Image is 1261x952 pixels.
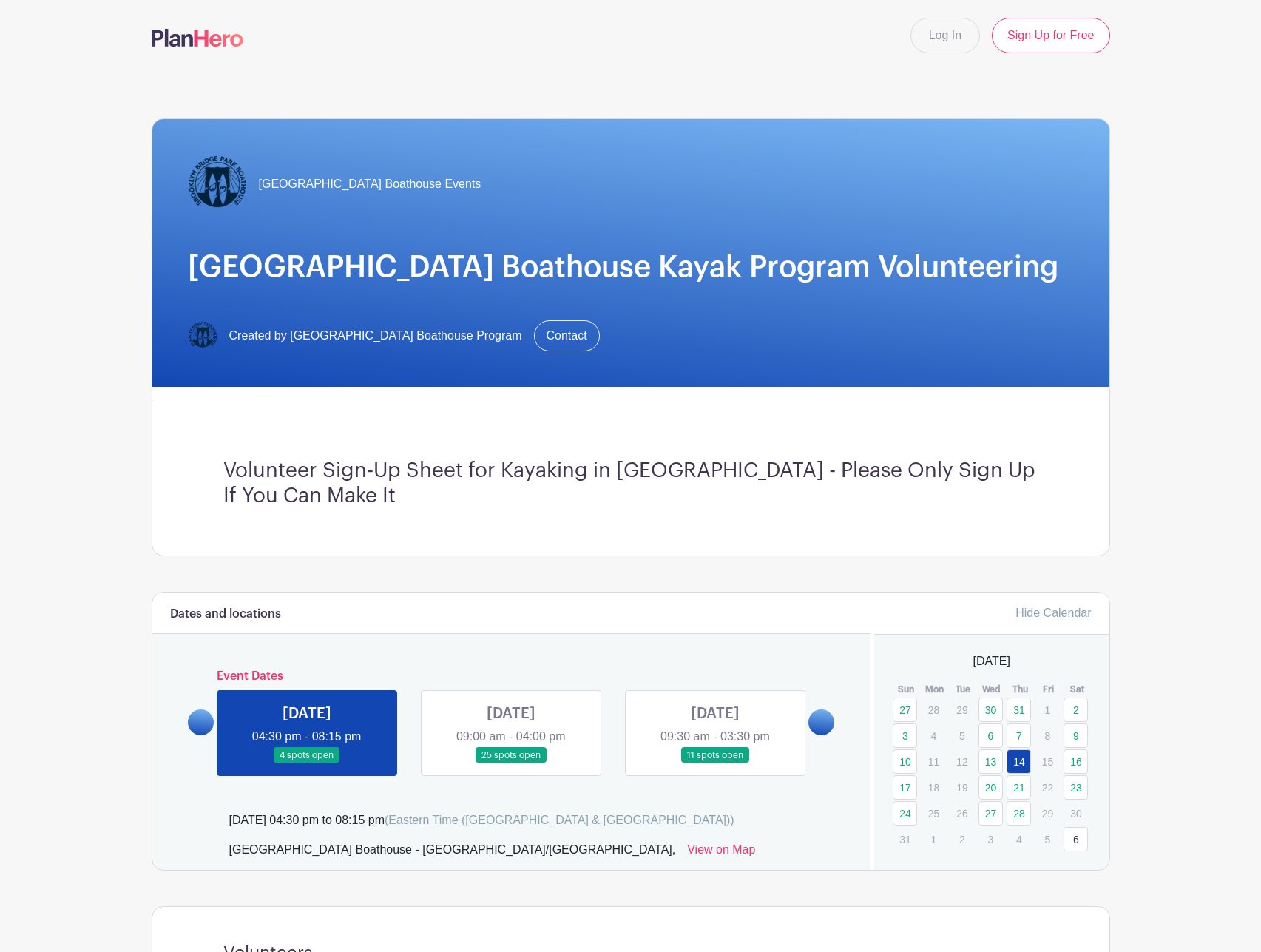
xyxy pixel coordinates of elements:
th: Tue [949,682,978,697]
h6: Event Dates [214,669,809,683]
th: Sun [892,682,921,697]
span: (Eastern Time ([GEOGRAPHIC_DATA] & [GEOGRAPHIC_DATA])) [385,814,734,826]
a: 10 [893,749,917,774]
a: 21 [1007,775,1031,800]
a: 31 [1007,698,1031,722]
p: 5 [950,724,974,747]
a: Log In [910,18,980,53]
p: 2 [950,828,974,851]
p: 12 [950,750,974,773]
div: [DATE] 04:30 pm to 08:15 pm [229,811,734,829]
p: 18 [922,776,946,799]
div: [GEOGRAPHIC_DATA] Boathouse - [GEOGRAPHIC_DATA]/[GEOGRAPHIC_DATA], [229,841,676,865]
p: 5 [1035,828,1060,851]
th: Thu [1006,682,1035,697]
p: 8 [1035,724,1060,747]
a: 27 [978,801,1003,826]
a: 23 [1064,775,1088,800]
p: 31 [893,828,917,851]
th: Wed [978,682,1007,697]
p: 1 [1035,698,1060,721]
p: 28 [922,698,946,721]
h6: Dates and locations [170,607,281,621]
a: 20 [978,775,1003,800]
a: 9 [1064,723,1088,748]
a: 6 [978,723,1003,748]
p: 25 [922,802,946,825]
a: 24 [893,801,917,826]
a: Sign Up for Free [992,18,1109,53]
p: 29 [1035,802,1060,825]
a: 16 [1064,749,1088,774]
p: 3 [978,828,1003,851]
a: 30 [978,698,1003,722]
a: 2 [1064,698,1088,722]
a: 6 [1064,827,1088,851]
p: 26 [950,802,974,825]
a: 3 [893,723,917,748]
a: Contact [534,320,600,351]
p: 11 [922,750,946,773]
span: [DATE] [973,652,1010,670]
a: 28 [1007,801,1031,826]
th: Fri [1035,682,1064,697]
img: Logo-Title.png [188,155,247,214]
th: Sat [1063,682,1092,697]
a: 14 [1007,749,1031,774]
p: 19 [950,776,974,799]
p: 30 [1064,802,1088,825]
span: [GEOGRAPHIC_DATA] Boathouse Events [259,175,481,193]
a: 27 [893,698,917,722]
p: 22 [1035,776,1060,799]
a: 13 [978,749,1003,774]
a: 7 [1007,723,1031,748]
a: View on Map [687,841,755,865]
h1: [GEOGRAPHIC_DATA] Boathouse Kayak Program Volunteering [188,249,1074,285]
a: 17 [893,775,917,800]
th: Mon [921,682,950,697]
span: Created by [GEOGRAPHIC_DATA] Boathouse Program [229,327,522,345]
h3: Volunteer Sign-Up Sheet for Kayaking in [GEOGRAPHIC_DATA] - Please Only Sign Up If You Can Make It [223,459,1038,508]
p: 4 [1007,828,1031,851]
a: Hide Calendar [1015,607,1091,619]
p: 15 [1035,750,1060,773]
img: logo-507f7623f17ff9eddc593b1ce0a138ce2505c220e1c5a4e2b4648c50719b7d32.svg [152,29,243,47]
p: 4 [922,724,946,747]
p: 29 [950,698,974,721]
img: Logo-Title.png [188,321,217,351]
p: 1 [922,828,946,851]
